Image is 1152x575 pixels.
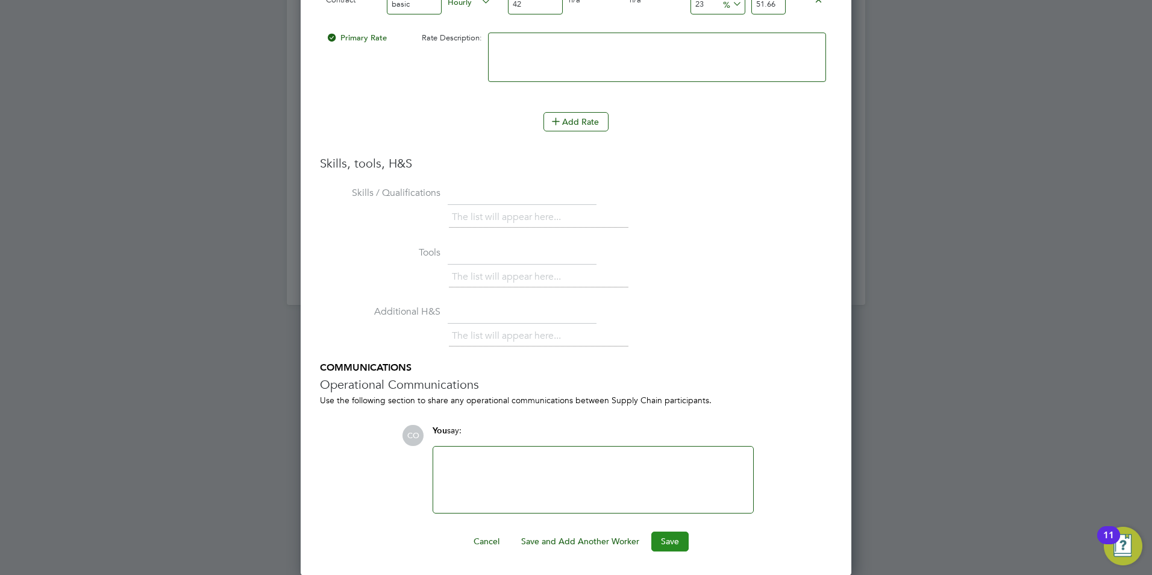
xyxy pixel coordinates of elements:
[452,328,566,344] li: The list will appear here...
[320,156,832,171] h3: Skills, tools, H&S
[651,532,689,551] button: Save
[464,532,509,551] button: Cancel
[320,247,440,259] label: Tools
[543,112,609,131] button: Add Rate
[1104,527,1142,565] button: Open Resource Center, 11 new notifications
[1103,535,1114,551] div: 11
[320,306,440,318] label: Additional H&S
[452,209,566,225] li: The list will appear here...
[326,33,387,43] span: Primary Rate
[320,187,440,200] label: Skills / Qualifications
[320,377,832,392] h3: Operational Communications
[512,532,649,551] button: Save and Add Another Worker
[433,426,447,436] span: You
[422,33,482,43] span: Rate Description:
[402,425,424,446] span: CO
[320,362,832,374] h5: COMMUNICATIONS
[433,425,754,446] div: say:
[320,395,832,406] div: Use the following section to share any operational communications between Supply Chain participants.
[452,269,566,285] li: The list will appear here...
